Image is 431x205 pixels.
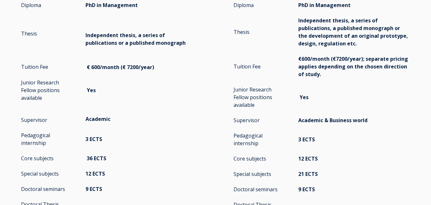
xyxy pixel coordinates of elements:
p: Thesis [21,30,68,37]
p: Diploma [234,1,281,9]
p: Tuition Fee [21,63,68,71]
p: Supervisor [234,116,281,124]
span: Academic & Business world [298,117,368,124]
p: Pedagogical internship [234,132,281,147]
span: 12 ECTS [298,155,318,162]
span: Independent thesis, a series of publications or a published monograph [85,32,186,46]
span: 3 ECTS [85,136,102,143]
p: PhD in Management [298,1,410,9]
span: 21 ECTS [298,170,318,177]
p: Doctoral seminars [234,185,281,193]
p: Pedagogical internship [21,131,68,147]
p: PhD in Management [85,1,197,9]
p: Thesis [234,28,281,36]
span: 9 ECTS [85,185,102,193]
span: €600/month (€7200/year); separate pricing applies depending on the chosen direction of study. [298,55,408,78]
span: Yes [87,87,96,94]
span: 9 ECTS [298,186,315,193]
p: Special subjects [21,170,68,177]
p: Diploma [21,1,68,9]
p: Supervisor [21,116,68,124]
span: 12 ECTS [85,170,105,177]
span: Academic [85,115,110,122]
p: Core subjects [234,155,281,162]
p: Doctoral seminars [21,185,68,193]
p: Junior Research Fellow positions available [21,79,68,102]
span: 3 ECTS [298,136,315,143]
p: Tuition Fee [234,63,281,70]
span: Yes [300,94,308,101]
p: Special subjects [234,170,281,178]
p: Core subjects [21,154,68,162]
span: 36 ECTS [87,155,106,162]
span: € 600/month (€ 7200/year) [87,64,154,71]
span: Independent thesis, a series of publications, a published monograph or the development of an orig... [298,17,408,47]
p: Junior Research Fellow positions available [234,86,281,109]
